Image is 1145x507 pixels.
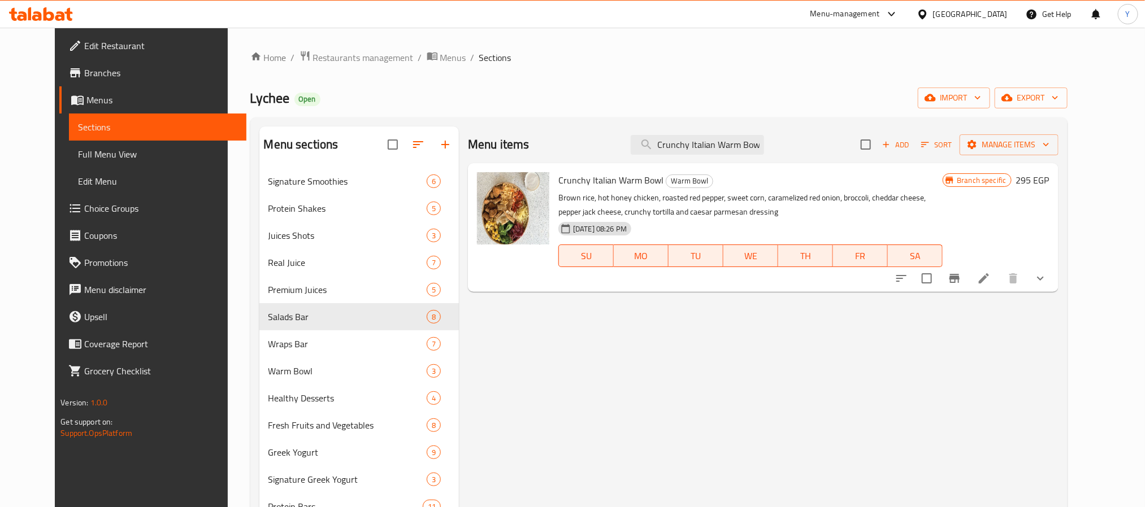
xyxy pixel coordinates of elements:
div: Fresh Fruits and Vegetables8 [259,412,459,439]
div: items [427,202,441,215]
div: items [427,473,441,486]
a: Menus [59,86,246,113]
span: Sort sections [405,131,432,158]
span: Warm Bowl [268,364,427,378]
svg: Show Choices [1034,272,1047,285]
span: Menus [440,51,466,64]
div: items [427,283,441,296]
div: Signature Smoothies6 [259,168,459,195]
div: items [427,418,441,432]
div: Wraps Bar [268,337,427,351]
span: MO [618,248,664,264]
div: items [427,364,441,378]
span: Open [294,94,320,104]
span: Protein Shakes [268,202,427,215]
span: export [1004,91,1059,105]
div: Real Juice7 [259,249,459,276]
a: Home [250,51,287,64]
span: Branches [84,66,237,80]
div: items [427,310,441,324]
span: Edit Menu [78,174,237,188]
span: Upsell [84,310,237,324]
p: Brown rice, hot honey chicken, roasted red pepper, sweet corn, caramelized red onion, broccoli, c... [558,191,943,219]
span: Signature Greek Yogurt [268,473,427,486]
div: items [427,174,441,188]
a: Menu disclaimer [59,276,246,303]
span: TU [673,248,719,264]
button: TH [778,244,833,267]
span: Crunchy Italian Warm Bowl [558,172,663,189]
a: Upsell [59,303,246,330]
span: 5 [427,285,440,295]
button: import [918,88,990,108]
span: Sections [479,51,511,64]
button: MO [614,244,669,267]
button: SU [558,244,614,267]
span: WE [728,248,774,264]
div: items [427,445,441,459]
a: Full Menu View [69,141,246,168]
span: Y [1126,8,1130,20]
input: search [631,135,764,155]
button: export [995,88,1068,108]
div: Warm Bowl [666,174,713,188]
div: Greek Yogurt [268,445,427,459]
span: Select to update [915,266,939,290]
button: Add [878,136,914,154]
span: [DATE] 08:26 PM [569,224,631,234]
span: Version: [60,395,88,410]
span: TH [783,248,829,264]
span: 3 [427,474,440,485]
div: Premium Juices5 [259,276,459,303]
a: Edit Restaurant [59,32,246,59]
span: Promotions [84,256,237,269]
a: Support.OpsPlatform [60,426,132,440]
div: Open [294,93,320,106]
span: 7 [427,257,440,268]
a: Menus [427,50,466,65]
a: Edit menu item [977,272,991,285]
span: SA [892,248,938,264]
h2: Menu sections [264,136,339,153]
span: Branch specific [952,175,1010,186]
div: items [427,391,441,405]
div: Wraps Bar7 [259,330,459,357]
li: / [471,51,475,64]
span: Healthy Desserts [268,391,427,405]
span: Menus [86,93,237,107]
span: 3 [427,366,440,377]
button: Branch-specific-item [941,265,968,292]
span: Coverage Report [84,337,237,351]
span: import [927,91,981,105]
span: Restaurants management [313,51,414,64]
span: Sort items [914,136,960,154]
button: SA [888,244,943,267]
span: Premium Juices [268,283,427,296]
span: 7 [427,339,440,349]
span: Signature Smoothies [268,174,427,188]
span: Coupons [84,229,237,242]
button: Manage items [960,134,1059,155]
span: 8 [427,420,440,431]
span: Menu disclaimer [84,283,237,296]
button: WE [723,244,778,267]
a: Coverage Report [59,330,246,357]
button: TU [669,244,723,267]
span: Juices Shots [268,229,427,242]
button: FR [833,244,888,267]
span: Select all sections [381,133,405,156]
div: Warm Bowl3 [259,357,459,384]
a: Grocery Checklist [59,357,246,384]
a: Coupons [59,222,246,249]
span: Sections [78,120,237,134]
li: / [291,51,295,64]
span: Add item [878,136,914,154]
span: 3 [427,230,440,241]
